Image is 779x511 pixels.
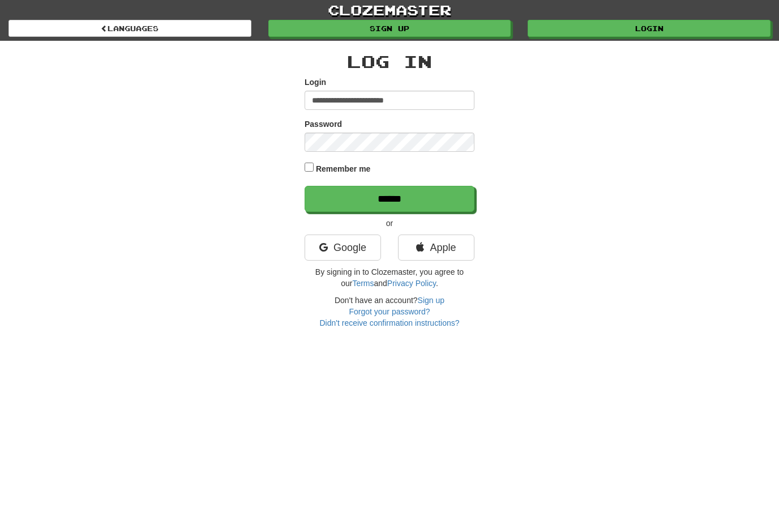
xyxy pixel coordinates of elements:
h2: Log In [305,52,474,71]
a: Sign up [418,296,444,305]
div: Don't have an account? [305,295,474,329]
label: Login [305,76,326,88]
p: By signing in to Clozemaster, you agree to our and . [305,266,474,289]
p: or [305,218,474,229]
a: Languages [8,20,251,37]
a: Apple [398,235,474,261]
a: Forgot your password? [349,307,430,316]
a: Sign up [268,20,511,37]
a: Login [528,20,771,37]
a: Didn't receive confirmation instructions? [319,318,459,327]
a: Google [305,235,381,261]
label: Remember me [316,163,371,174]
a: Terms [352,279,374,288]
a: Privacy Policy [387,279,436,288]
label: Password [305,118,342,130]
